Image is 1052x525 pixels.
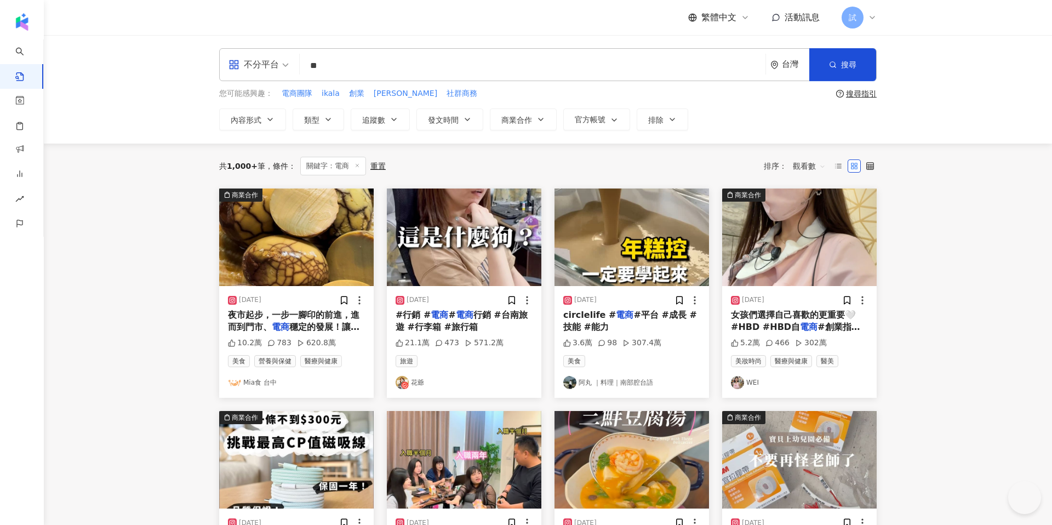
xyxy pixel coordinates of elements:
[396,376,409,389] img: KOL Avatar
[351,109,410,130] button: 追蹤數
[554,411,709,509] img: post-image
[563,310,697,332] span: #平台 #成長 #技能 #能力
[846,89,877,98] div: 搜尋指引
[435,338,459,349] div: 473
[1008,481,1041,514] iframe: Help Scout Beacon - Open
[228,376,365,389] a: KOL AvatarMia食 台中
[782,60,809,69] div: 台灣
[490,109,557,130] button: 商業合作
[841,60,856,69] span: 搜尋
[800,322,817,332] mark: 電商
[770,61,779,69] span: environment
[770,355,812,367] span: 醫療與健康
[764,157,832,175] div: 排序：
[575,115,605,124] span: 官方帳號
[300,355,342,367] span: 醫療與健康
[563,355,585,367] span: 美食
[396,338,430,349] div: 21.1萬
[648,116,664,124] span: 排除
[321,88,340,100] button: ikala
[465,338,504,349] div: 571.2萬
[281,88,313,100] button: 電商團隊
[15,188,24,213] span: rise
[431,310,448,320] mark: 電商
[228,355,250,367] span: 美食
[722,189,877,286] img: post-image
[396,376,533,389] a: KOL Avatar花爺
[396,310,431,320] span: #行銷 #
[232,190,258,201] div: 商業合作
[227,162,258,170] span: 1,000+
[731,338,760,349] div: 5.2萬
[735,190,761,201] div: 商業合作
[731,355,766,367] span: 美妝時尚
[563,376,576,389] img: KOL Avatar
[282,88,312,99] span: 電商團隊
[554,189,709,286] img: post-image
[428,116,459,124] span: 發文時間
[322,88,340,99] span: ikala
[722,411,877,509] img: post-image
[448,310,455,320] span: #
[836,90,844,98] span: question-circle
[731,376,868,389] a: KOL AvatarWEI
[219,411,374,509] button: 商業合作
[219,411,374,509] img: post-image
[722,189,877,286] button: 商業合作
[304,116,319,124] span: 類型
[228,338,262,349] div: 10.2萬
[219,189,374,286] button: 商業合作
[793,157,826,175] span: 觀看數
[501,116,532,124] span: 商業合作
[300,157,366,175] span: 關鍵字：電商
[374,88,437,99] span: [PERSON_NAME]
[456,310,473,320] mark: 電商
[574,295,597,305] div: [DATE]
[362,116,385,124] span: 追蹤數
[231,116,261,124] span: 內容形式
[447,88,477,99] span: 社群商務
[722,411,877,509] button: 商業合作
[563,109,630,130] button: 官方帳號
[563,338,592,349] div: 3.6萬
[616,310,633,320] mark: 電商
[228,56,279,73] div: 不分平台
[407,295,429,305] div: [DATE]
[265,162,296,170] span: 條件 ：
[228,59,239,70] span: appstore
[622,338,661,349] div: 307.4萬
[370,162,386,170] div: 重置
[293,109,344,130] button: 類型
[816,355,838,367] span: 醫美
[232,412,258,423] div: 商業合作
[219,189,374,286] img: post-image
[731,322,860,344] span: #創業指標 #給老闆 #醫美
[785,12,820,22] span: 活動訊息
[701,12,736,24] span: 繁體中文
[396,310,528,332] span: 行銷 #台南旅遊 #行李箱 #旅行箱
[349,88,364,99] span: 創業
[373,88,438,100] button: [PERSON_NAME]
[396,355,418,367] span: 旅遊
[387,189,541,286] img: post-image
[219,109,286,130] button: 內容形式
[228,376,241,389] img: KOL Avatar
[15,39,37,82] a: search
[598,338,617,349] div: 98
[13,13,31,31] img: logo icon
[348,88,365,100] button: 創業
[416,109,483,130] button: 發文時間
[809,48,876,81] button: 搜尋
[228,322,359,344] span: 穩定的發展！讓更多人可以吃到他們獨創
[219,88,273,99] span: 您可能感興趣：
[849,12,856,24] span: 試
[795,338,827,349] div: 302萬
[228,310,359,332] span: 夜市起步，一步一腳印的前進，進而到門市、
[765,338,790,349] div: 466
[742,295,764,305] div: [DATE]
[387,411,541,509] img: post-image
[731,310,856,332] span: 女孩們選擇自己喜歡的更重要🤍 #HBD #HBD自
[297,338,336,349] div: 620.8萬
[254,355,296,367] span: 營養與保健
[731,376,744,389] img: KOL Avatar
